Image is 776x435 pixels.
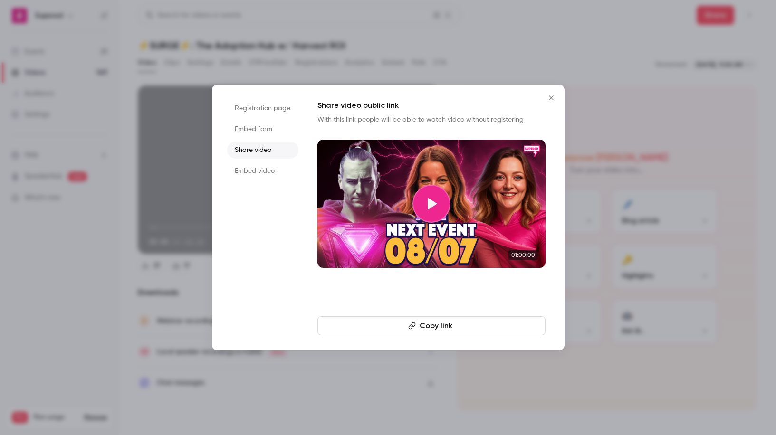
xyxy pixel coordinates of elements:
[317,316,546,335] button: Copy link
[227,142,298,159] li: Share video
[317,100,546,111] h1: Share video public link
[227,100,298,117] li: Registration page
[317,140,546,268] a: 01:00:00
[317,115,546,124] p: With this link people will be able to watch video without registering
[542,88,561,107] button: Close
[227,162,298,180] li: Embed video
[227,121,298,138] li: Embed form
[508,250,538,260] span: 01:00:00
